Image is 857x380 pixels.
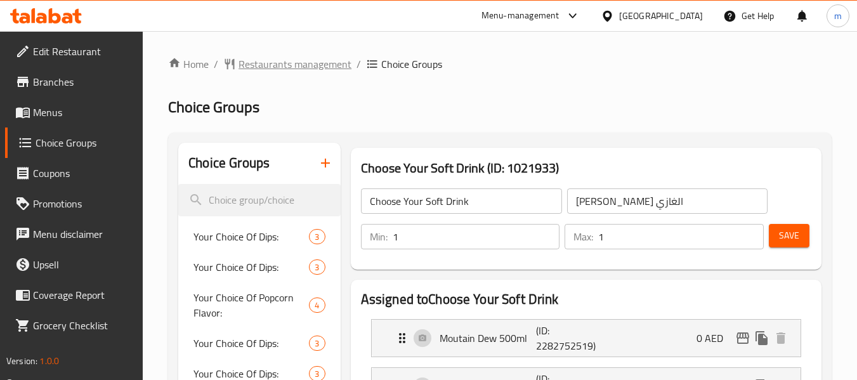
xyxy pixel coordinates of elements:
span: Your Choice Of Dips: [193,229,309,244]
div: Menu-management [481,8,559,23]
li: / [357,56,361,72]
div: Expand [372,320,801,357]
a: Menu disclaimer [5,219,143,249]
p: Moutain Dew 500ml [440,331,537,346]
span: Branches [33,74,133,89]
div: [GEOGRAPHIC_DATA] [619,9,703,23]
button: delete [771,329,790,348]
p: (ID: 2282752519) [536,323,601,353]
p: Min: [370,229,388,244]
span: Save [779,228,799,244]
span: 3 [310,337,324,350]
a: Coupons [5,158,143,188]
nav: breadcrumb [168,56,832,72]
h2: Choice Groups [188,154,270,173]
div: Your Choice Of Dips:3 [178,252,340,282]
span: 3 [310,368,324,380]
span: Restaurants management [239,56,351,72]
div: Choices [309,229,325,244]
div: Your Choice Of Dips:3 [178,221,340,252]
button: duplicate [752,329,771,348]
div: Your Choice Of Dips:3 [178,328,340,358]
h3: Choose Your Soft Drink (ID: 1021933) [361,158,811,178]
span: 1.0.0 [39,353,59,369]
span: Choice Groups [168,93,259,121]
button: edit [733,329,752,348]
span: 3 [310,261,324,273]
span: Choice Groups [381,56,442,72]
a: Menus [5,97,143,128]
li: / [214,56,218,72]
span: 3 [310,231,324,243]
div: Choices [309,259,325,275]
li: Expand [361,314,811,362]
span: Your Choice Of Dips: [193,259,309,275]
div: Choices [309,298,325,313]
span: Menu disclaimer [33,226,133,242]
span: Coupons [33,166,133,181]
a: Upsell [5,249,143,280]
span: Upsell [33,257,133,272]
div: Choices [309,336,325,351]
a: Grocery Checklist [5,310,143,341]
span: Promotions [33,196,133,211]
span: Grocery Checklist [33,318,133,333]
h2: Assigned to Choose Your Soft Drink [361,290,811,309]
input: search [178,184,340,216]
span: m [834,9,842,23]
button: Save [769,224,809,247]
a: Promotions [5,188,143,219]
a: Edit Restaurant [5,36,143,67]
span: Choice Groups [36,135,133,150]
div: Your Choice Of Popcorn Flavor:4 [178,282,340,328]
a: Home [168,56,209,72]
span: Your Choice Of Dips: [193,336,309,351]
span: Menus [33,105,133,120]
span: Edit Restaurant [33,44,133,59]
p: Max: [573,229,593,244]
a: Choice Groups [5,128,143,158]
span: Your Choice Of Popcorn Flavor: [193,290,309,320]
span: 4 [310,299,324,311]
a: Restaurants management [223,56,351,72]
a: Branches [5,67,143,97]
span: Version: [6,353,37,369]
a: Coverage Report [5,280,143,310]
span: Coverage Report [33,287,133,303]
p: 0 AED [697,331,733,346]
